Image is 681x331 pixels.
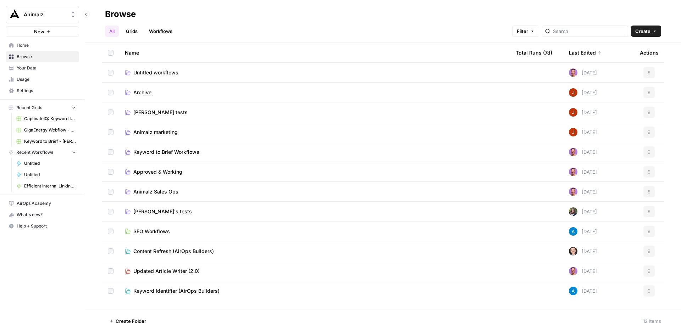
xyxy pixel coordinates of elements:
[24,160,76,167] span: Untitled
[6,198,79,209] a: AirOps Academy
[569,168,597,176] div: [DATE]
[569,168,577,176] img: 6puihir5v8umj4c82kqcaj196fcw
[17,200,76,207] span: AirOps Academy
[569,148,597,156] div: [DATE]
[569,43,602,62] div: Last Edited
[6,209,79,220] button: What's new?
[105,9,136,20] div: Browse
[516,43,552,62] div: Total Runs (7d)
[17,65,76,71] span: Your Data
[569,68,597,77] div: [DATE]
[569,187,597,196] div: [DATE]
[569,287,597,295] div: [DATE]
[24,116,76,122] span: CaptivateIQ: Keyword to Article
[17,54,76,60] span: Browse
[6,147,79,158] button: Recent Workflows
[125,287,504,294] a: Keyword Identifier (AirOps Builders)
[133,129,178,136] span: Animalz marketing
[125,168,504,175] a: Approved & Working
[125,69,504,76] a: Untitled workflows
[122,26,142,37] a: Grids
[643,318,661,325] div: 12 Items
[13,169,79,180] a: Untitled
[569,287,577,295] img: o3cqybgnmipr355j8nz4zpq1mc6x
[569,247,597,256] div: [DATE]
[125,268,504,275] a: Updated Article Writer (2.0)
[13,158,79,169] a: Untitled
[631,26,661,37] button: Create
[6,209,79,220] div: What's new?
[125,109,504,116] a: [PERSON_NAME] tests
[24,172,76,178] span: Untitled
[569,128,597,136] div: [DATE]
[569,247,577,256] img: lgt9qu58mh3yk4jks3syankzq6oi
[125,208,504,215] a: [PERSON_NAME]'s tests
[13,136,79,147] a: Keyword to Brief - [PERSON_NAME] Code Grid
[105,26,119,37] a: All
[569,187,577,196] img: 6puihir5v8umj4c82kqcaj196fcw
[24,138,76,145] span: Keyword to Brief - [PERSON_NAME] Code Grid
[6,220,79,232] button: Help + Support
[517,28,528,35] span: Filter
[24,11,67,18] span: Animalz
[16,105,42,111] span: Recent Grids
[569,227,597,236] div: [DATE]
[133,287,220,294] span: Keyword Identifier (AirOps Builders)
[553,28,625,35] input: Search
[133,148,199,156] span: Keyword to Brief Workflows
[24,127,76,133] span: GigaEnergy Webflow - Shop Inventories
[125,43,504,62] div: Name
[133,268,200,275] span: Updated Article Writer (2.0)
[116,318,146,325] span: Create Folder
[569,108,597,117] div: [DATE]
[133,228,170,235] span: SEO Workflows
[145,26,177,37] a: Workflows
[133,208,192,215] span: [PERSON_NAME]'s tests
[34,28,44,35] span: New
[6,40,79,51] a: Home
[17,76,76,83] span: Usage
[569,267,597,275] div: [DATE]
[125,89,504,96] a: Archive
[133,69,178,76] span: Untitled workflows
[6,62,79,74] a: Your Data
[569,68,577,77] img: 6puihir5v8umj4c82kqcaj196fcw
[640,43,659,62] div: Actions
[13,113,79,124] a: CaptivateIQ: Keyword to Article
[6,26,79,37] button: New
[569,148,577,156] img: 6puihir5v8umj4c82kqcaj196fcw
[16,149,53,156] span: Recent Workflows
[8,8,21,21] img: Animalz Logo
[133,248,214,255] span: Content Refresh (AirOps Builders)
[13,124,79,136] a: GigaEnergy Webflow - Shop Inventories
[125,228,504,235] a: SEO Workflows
[569,88,577,97] img: erg4ip7zmrmc8e5ms3nyz8p46hz7
[635,28,650,35] span: Create
[17,223,76,229] span: Help + Support
[17,88,76,94] span: Settings
[133,188,178,195] span: Animalz Sales Ops
[17,42,76,49] span: Home
[6,74,79,85] a: Usage
[6,85,79,96] a: Settings
[6,102,79,113] button: Recent Grids
[133,109,188,116] span: [PERSON_NAME] tests
[133,168,182,175] span: Approved & Working
[6,51,79,62] a: Browse
[13,180,79,192] a: Efficient Internal Linking 2.0 (AirOps Builders)
[569,227,577,236] img: o3cqybgnmipr355j8nz4zpq1mc6x
[125,188,504,195] a: Animalz Sales Ops
[569,108,577,117] img: erg4ip7zmrmc8e5ms3nyz8p46hz7
[125,248,504,255] a: Content Refresh (AirOps Builders)
[125,148,504,156] a: Keyword to Brief Workflows
[133,89,151,96] span: Archive
[569,207,577,216] img: axfdhis7hqllw7znytczg3qeu3ls
[569,88,597,97] div: [DATE]
[6,6,79,23] button: Workspace: Animalz
[24,183,76,189] span: Efficient Internal Linking 2.0 (AirOps Builders)
[125,129,504,136] a: Animalz marketing
[569,128,577,136] img: erg4ip7zmrmc8e5ms3nyz8p46hz7
[512,26,539,37] button: Filter
[105,315,150,327] button: Create Folder
[569,267,577,275] img: 6puihir5v8umj4c82kqcaj196fcw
